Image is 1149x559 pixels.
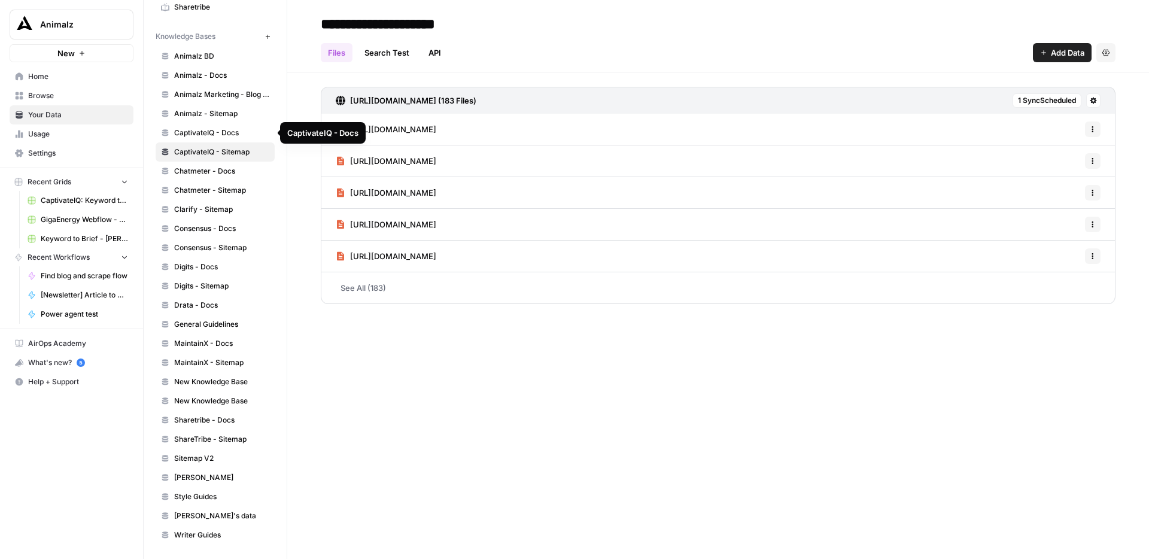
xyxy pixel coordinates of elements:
[10,124,133,144] a: Usage
[174,2,269,13] span: Sharetribe
[41,309,128,320] span: Power agent test
[10,86,133,105] a: Browse
[41,195,128,206] span: CaptivateIQ: Keyword to Article
[156,85,275,104] a: Animalz Marketing - Blog content
[174,166,269,177] span: Chatmeter - Docs
[421,43,448,62] a: API
[10,353,133,372] button: What's new? 5
[174,262,269,272] span: Digits - Docs
[79,360,82,366] text: 5
[41,290,128,300] span: [Newsletter] Article to Newsletter ([PERSON_NAME])
[336,87,476,114] a: [URL][DOMAIN_NAME] (183 Files)
[174,223,269,234] span: Consensus - Docs
[1033,43,1092,62] button: Add Data
[10,354,133,372] div: What's new?
[10,248,133,266] button: Recent Workflows
[174,108,269,119] span: Animalz - Sitemap
[28,90,128,101] span: Browse
[174,453,269,464] span: Sitemap V2
[174,70,269,81] span: Animalz - Docs
[350,250,436,262] span: [URL][DOMAIN_NAME]
[174,376,269,387] span: New Knowledge Base
[156,66,275,85] a: Animalz - Docs
[41,214,128,225] span: GigaEnergy Webflow - Shop Inventories
[156,506,275,525] a: [PERSON_NAME]'s data
[174,204,269,215] span: Clarify - Sitemap
[174,357,269,368] span: MaintainX - Sitemap
[10,334,133,353] a: AirOps Academy
[28,338,128,349] span: AirOps Academy
[28,148,128,159] span: Settings
[10,67,133,86] a: Home
[156,142,275,162] a: CaptivateIQ - Sitemap
[287,127,358,139] div: CaptivateIQ - Docs
[156,123,275,142] a: CaptivateIQ - Docs
[22,266,133,285] a: Find blog and scrape flow
[22,191,133,210] a: CaptivateIQ: Keyword to Article
[28,252,90,263] span: Recent Workflows
[350,187,436,199] span: [URL][DOMAIN_NAME]
[14,14,35,35] img: Animalz Logo
[156,315,275,334] a: General Guidelines
[350,218,436,230] span: [URL][DOMAIN_NAME]
[41,233,128,244] span: Keyword to Brief - [PERSON_NAME] Code Grid
[156,525,275,545] a: Writer Guides
[174,147,269,157] span: CaptivateIQ - Sitemap
[28,71,128,82] span: Home
[1018,95,1076,106] span: 1 Sync Scheduled
[57,47,75,59] span: New
[156,334,275,353] a: MaintainX - Docs
[156,104,275,123] a: Animalz - Sitemap
[357,43,417,62] a: Search Test
[156,296,275,315] a: Drata - Docs
[156,353,275,372] a: MaintainX - Sitemap
[22,210,133,229] a: GigaEnergy Webflow - Shop Inventories
[336,177,436,208] a: [URL][DOMAIN_NAME]
[350,123,436,135] span: [URL][DOMAIN_NAME]
[156,181,275,200] a: Chatmeter - Sitemap
[156,449,275,468] a: Sitemap V2
[350,95,476,107] h3: [URL][DOMAIN_NAME] (183 Files)
[22,305,133,324] a: Power agent test
[156,47,275,66] a: Animalz BD
[1013,93,1081,108] button: 1 SyncScheduled
[10,372,133,391] button: Help + Support
[156,162,275,181] a: Chatmeter - Docs
[10,144,133,163] a: Settings
[321,272,1115,303] a: See All (183)
[156,468,275,487] a: [PERSON_NAME]
[156,238,275,257] a: Consensus - Sitemap
[174,51,269,62] span: Animalz BD
[174,530,269,540] span: Writer Guides
[174,242,269,253] span: Consensus - Sitemap
[174,281,269,291] span: Digits - Sitemap
[156,219,275,238] a: Consensus - Docs
[174,415,269,426] span: Sharetribe - Docs
[174,491,269,502] span: Style Guides
[174,472,269,483] span: [PERSON_NAME]
[1051,47,1084,59] span: Add Data
[174,127,269,138] span: CaptivateIQ - Docs
[336,114,436,145] a: [URL][DOMAIN_NAME]
[336,241,436,272] a: [URL][DOMAIN_NAME]
[40,19,113,31] span: Animalz
[28,110,128,120] span: Your Data
[10,10,133,40] button: Workspace: Animalz
[174,396,269,406] span: New Knowledge Base
[174,434,269,445] span: ShareTribe - Sitemap
[10,173,133,191] button: Recent Grids
[156,200,275,219] a: Clarify - Sitemap
[41,271,128,281] span: Find blog and scrape flow
[174,185,269,196] span: Chatmeter - Sitemap
[174,511,269,521] span: [PERSON_NAME]'s data
[156,257,275,277] a: Digits - Docs
[22,285,133,305] a: [Newsletter] Article to Newsletter ([PERSON_NAME])
[22,229,133,248] a: Keyword to Brief - [PERSON_NAME] Code Grid
[336,209,436,240] a: [URL][DOMAIN_NAME]
[174,319,269,330] span: General Guidelines
[174,89,269,100] span: Animalz Marketing - Blog content
[28,177,71,187] span: Recent Grids
[174,338,269,349] span: MaintainX - Docs
[156,391,275,411] a: New Knowledge Base
[174,300,269,311] span: Drata - Docs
